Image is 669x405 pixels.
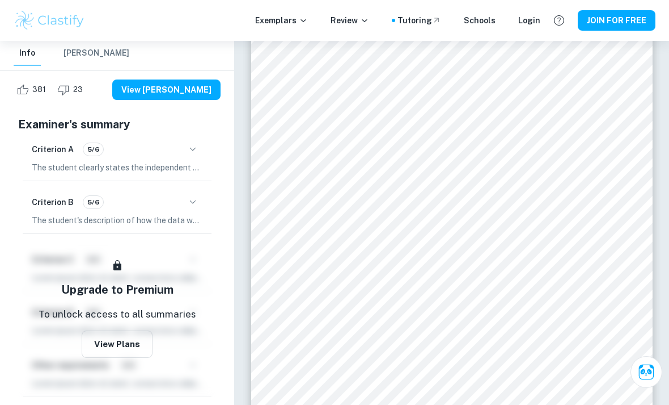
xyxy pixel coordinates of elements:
img: Clastify logo [14,9,86,32]
span: 381 [26,84,52,95]
h5: Examiner's summary [18,116,216,133]
a: Login [518,14,540,27]
button: JOIN FOR FREE [578,10,655,31]
button: View Plans [82,331,153,358]
span: 23 [67,84,89,95]
p: Exemplars [255,14,308,27]
h5: Upgrade to Premium [61,281,173,298]
button: Info [14,41,41,66]
p: The student clearly states the independent and dependent variables in the research question, spec... [32,161,202,174]
button: [PERSON_NAME] [63,41,129,66]
span: 5/6 [83,144,103,155]
div: Dislike [54,81,89,99]
h6: Criterion B [32,196,74,208]
p: Review [331,14,369,27]
h6: Criterion A [32,143,74,156]
button: Ask Clai [630,356,662,388]
div: Like [14,81,52,99]
a: Tutoring [397,14,441,27]
span: 5/6 [83,197,103,207]
button: Help and Feedback [549,11,569,30]
p: The student's description of how the data was obtained and processed lacks clarity, as they are a... [32,214,202,227]
a: Schools [464,14,496,27]
p: To unlock access to all summaries [39,307,196,322]
button: View [PERSON_NAME] [112,80,221,100]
